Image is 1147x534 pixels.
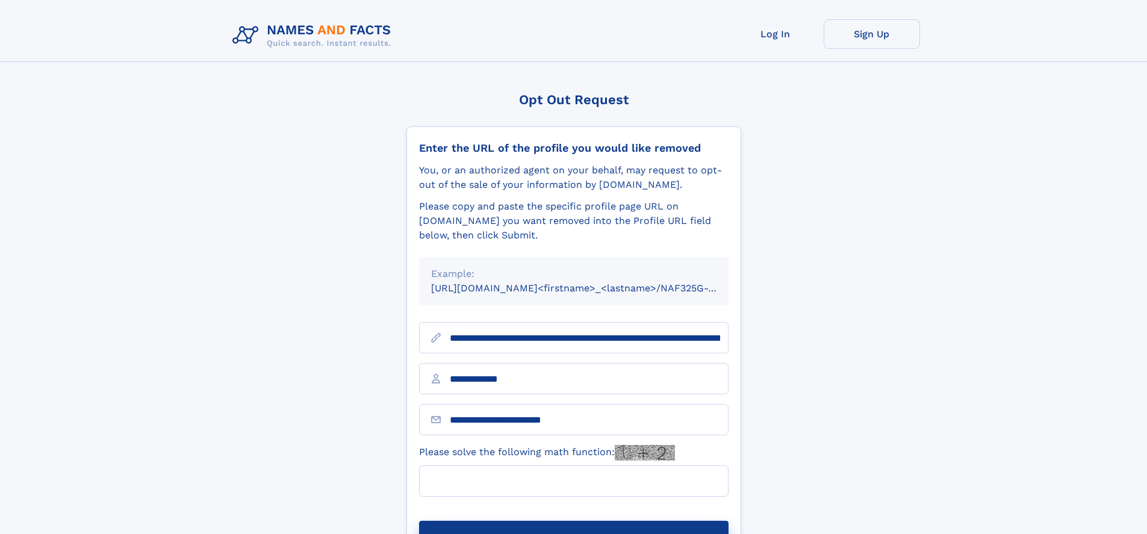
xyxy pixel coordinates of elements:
[431,282,751,294] small: [URL][DOMAIN_NAME]<firstname>_<lastname>/NAF325G-xxxxxxxx
[228,19,401,52] img: Logo Names and Facts
[727,19,824,49] a: Log In
[824,19,920,49] a: Sign Up
[419,141,729,155] div: Enter the URL of the profile you would like removed
[419,199,729,243] div: Please copy and paste the specific profile page URL on [DOMAIN_NAME] you want removed into the Pr...
[419,445,675,461] label: Please solve the following math function:
[406,92,741,107] div: Opt Out Request
[419,163,729,192] div: You, or an authorized agent on your behalf, may request to opt-out of the sale of your informatio...
[431,267,716,281] div: Example:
